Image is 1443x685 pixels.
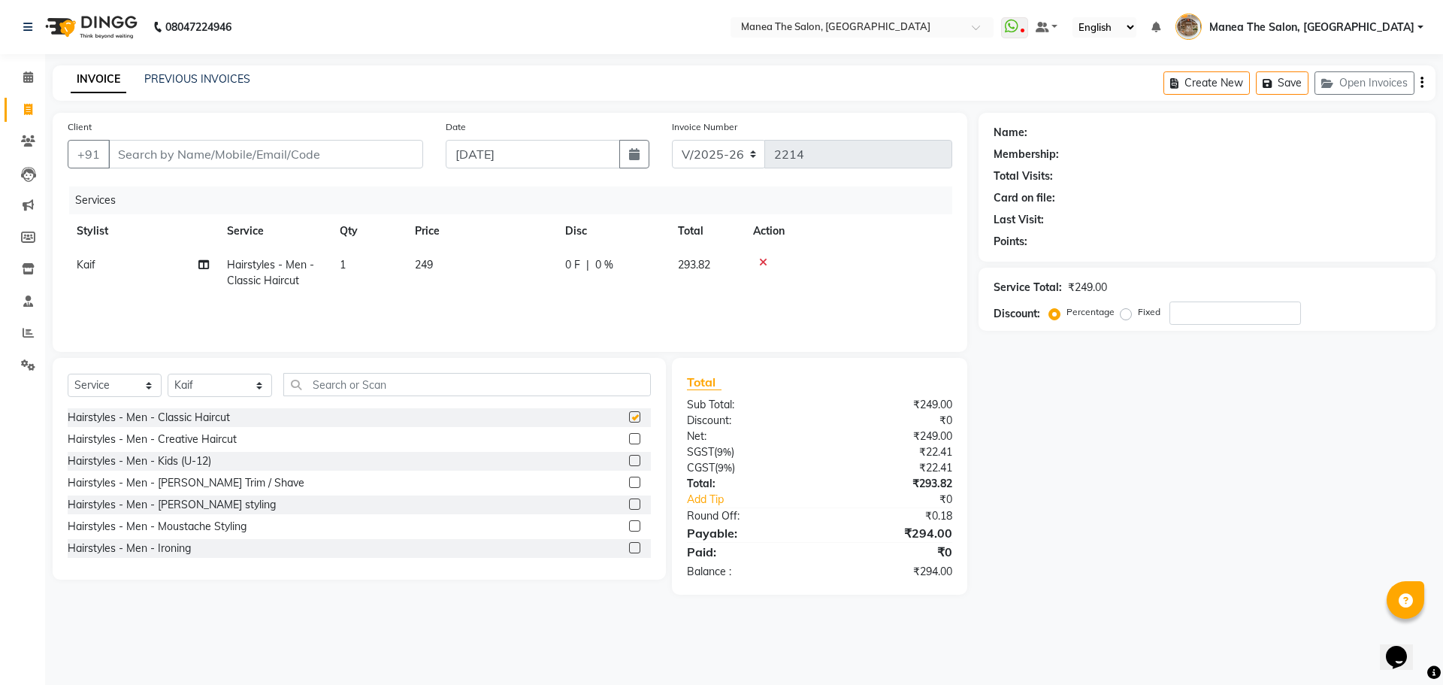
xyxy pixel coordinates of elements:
[144,72,250,86] a: PREVIOUS INVOICES
[676,429,819,444] div: Net:
[595,257,613,273] span: 0 %
[68,453,211,469] div: Hairstyles - Men - Kids (U-12)
[676,397,819,413] div: Sub Total:
[676,543,819,561] div: Paid:
[687,445,714,459] span: SGST
[446,120,466,134] label: Date
[819,460,963,476] div: ₹22.41
[672,120,737,134] label: Invoice Number
[1314,71,1414,95] button: Open Invoices
[68,519,247,535] div: Hairstyles - Men - Moustache Styling
[994,190,1055,206] div: Card on file:
[71,66,126,93] a: INVOICE
[108,140,423,168] input: Search by Name/Mobile/Email/Code
[676,508,819,524] div: Round Off:
[676,564,819,580] div: Balance :
[744,214,952,248] th: Action
[68,214,218,248] th: Stylist
[994,168,1053,184] div: Total Visits:
[994,280,1062,296] div: Service Total:
[1068,280,1107,296] div: ₹249.00
[676,492,843,508] a: Add Tip
[676,476,819,492] div: Total:
[68,432,237,447] div: Hairstyles - Men - Creative Haircut
[283,373,651,396] input: Search or Scan
[1175,14,1202,40] img: Manea The Salon, Kanuru
[678,258,710,271] span: 293.82
[819,543,963,561] div: ₹0
[819,429,963,444] div: ₹249.00
[843,492,963,508] div: ₹0
[819,564,963,580] div: ₹294.00
[676,524,819,542] div: Payable:
[68,475,304,491] div: Hairstyles - Men - [PERSON_NAME] Trim / Shave
[819,524,963,542] div: ₹294.00
[1138,305,1160,319] label: Fixed
[994,234,1027,250] div: Points:
[1256,71,1308,95] button: Save
[1163,71,1250,95] button: Create New
[68,140,110,168] button: +91
[819,397,963,413] div: ₹249.00
[994,125,1027,141] div: Name:
[819,444,963,460] div: ₹22.41
[718,462,732,474] span: 9%
[77,258,95,271] span: Kaif
[69,186,964,214] div: Services
[1209,20,1414,35] span: Manea The Salon, [GEOGRAPHIC_DATA]
[68,497,276,513] div: Hairstyles - Men - [PERSON_NAME] styling
[556,214,669,248] th: Disc
[165,6,231,48] b: 08047224946
[819,508,963,524] div: ₹0.18
[676,460,819,476] div: ( )
[819,413,963,429] div: ₹0
[331,214,406,248] th: Qty
[1380,625,1428,670] iframe: chat widget
[994,147,1059,162] div: Membership:
[68,120,92,134] label: Client
[415,258,433,271] span: 249
[676,413,819,429] div: Discount:
[565,257,580,273] span: 0 F
[994,212,1044,228] div: Last Visit:
[68,541,191,556] div: Hairstyles - Men - Ironing
[340,258,346,271] span: 1
[218,214,331,248] th: Service
[1066,305,1115,319] label: Percentage
[68,410,230,426] div: Hairstyles - Men - Classic Haircut
[586,257,589,273] span: |
[669,214,744,248] th: Total
[687,461,715,474] span: CGST
[819,476,963,492] div: ₹293.82
[227,258,314,287] span: Hairstyles - Men - Classic Haircut
[38,6,141,48] img: logo
[994,306,1040,322] div: Discount:
[717,446,731,458] span: 9%
[406,214,556,248] th: Price
[676,444,819,460] div: ( )
[687,374,721,390] span: Total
